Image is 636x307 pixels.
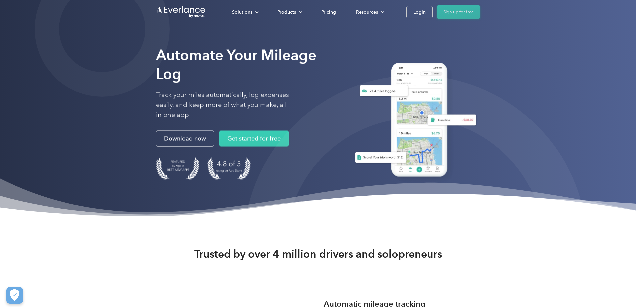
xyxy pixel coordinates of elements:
[314,6,343,18] a: Pricing
[225,6,264,18] div: Solutions
[207,157,251,180] img: 4.9 out of 5 stars on the app store
[156,46,316,83] strong: Automate Your Mileage Log
[156,131,214,147] a: Download now
[437,5,480,19] a: Sign up for free
[277,8,296,16] div: Products
[156,6,206,18] a: Go to homepage
[347,58,480,184] img: Everlance, mileage tracker app, expense tracking app
[321,8,336,16] div: Pricing
[156,157,199,180] img: Badge for Featured by Apple Best New Apps
[356,8,378,16] div: Resources
[271,6,308,18] div: Products
[349,6,390,18] div: Resources
[194,247,442,261] strong: Trusted by over 4 million drivers and solopreneurs
[6,287,23,304] button: Cookies Settings
[413,8,426,16] div: Login
[232,8,252,16] div: Solutions
[406,6,433,18] a: Login
[156,90,289,120] p: Track your miles automatically, log expenses easily, and keep more of what you make, all in one app
[219,131,289,147] a: Get started for free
